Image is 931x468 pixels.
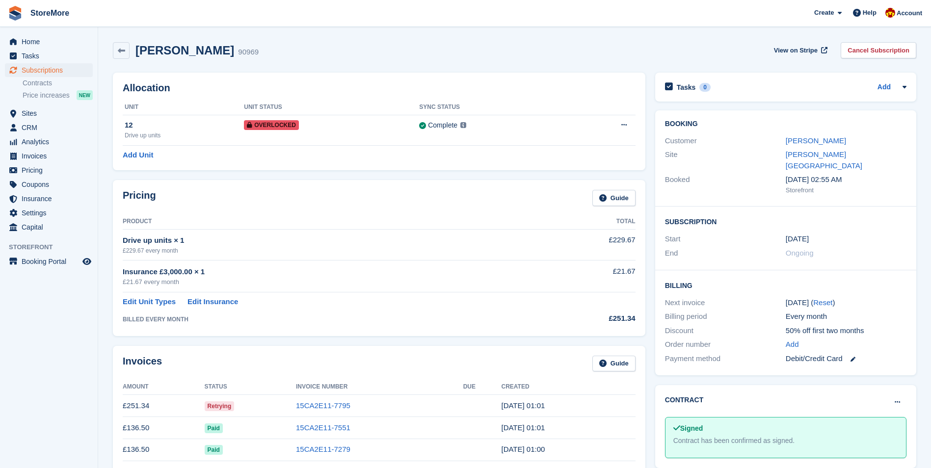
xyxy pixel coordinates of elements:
h2: Subscription [665,216,906,226]
div: Order number [665,339,786,350]
img: Store More Team [885,8,895,18]
h2: Tasks [677,83,696,92]
div: Every month [786,311,906,322]
div: NEW [77,90,93,100]
th: Amount [123,379,205,395]
h2: Billing [665,280,906,290]
a: menu [5,35,93,49]
a: 15CA2E11-7551 [296,423,350,432]
div: £21.67 every month [123,277,539,287]
div: £229.67 every month [123,246,539,255]
a: Add [878,82,891,93]
div: [DATE] ( ) [786,297,906,309]
a: menu [5,106,93,120]
div: Drive up units [125,131,244,140]
span: Create [814,8,834,18]
div: Customer [665,135,786,147]
time: 2025-06-18 00:00:45 UTC [501,445,545,453]
time: 2025-06-18 00:00:00 UTC [786,234,809,245]
h2: Invoices [123,356,162,372]
a: StoreMore [27,5,73,21]
a: Price increases NEW [23,90,93,101]
a: View on Stripe [770,42,829,58]
div: Next invoice [665,297,786,309]
a: Cancel Subscription [841,42,916,58]
th: Sync Status [419,100,570,115]
div: Contract has been confirmed as signed. [673,436,898,446]
a: menu [5,192,93,206]
div: Debit/Credit Card [786,353,906,364]
th: Invoice Number [296,379,463,395]
td: £21.67 [539,260,636,292]
th: Unit [123,100,244,115]
span: Paid [205,423,223,433]
div: 0 [699,83,711,92]
a: Edit Insurance [187,296,238,308]
a: menu [5,255,93,268]
a: Reset [813,298,832,307]
div: Discount [665,325,786,337]
span: Retrying [205,401,235,411]
span: Sites [22,106,80,120]
span: Capital [22,220,80,234]
span: View on Stripe [774,46,818,55]
a: Contracts [23,78,93,88]
th: Product [123,214,539,230]
span: Price increases [23,91,70,100]
time: 2025-07-18 00:01:33 UTC [501,423,545,432]
span: CRM [22,121,80,134]
div: [DATE] 02:55 AM [786,174,906,185]
span: Storefront [9,242,98,252]
span: Analytics [22,135,80,149]
span: Pricing [22,163,80,177]
a: Preview store [81,256,93,267]
a: menu [5,178,93,191]
div: Payment method [665,353,786,364]
a: menu [5,135,93,149]
span: Subscriptions [22,63,80,77]
div: Booked [665,174,786,195]
a: menu [5,49,93,63]
h2: Allocation [123,82,636,94]
span: Ongoing [786,249,814,257]
div: Insurance £3,000.00 × 1 [123,266,539,278]
a: 15CA2E11-7795 [296,401,350,410]
span: Coupons [22,178,80,191]
span: Overlocked [244,120,299,130]
div: BILLED EVERY MONTH [123,315,539,324]
div: Billing period [665,311,786,322]
a: Guide [592,190,636,206]
div: Site [665,149,786,171]
span: Booking Portal [22,255,80,268]
h2: [PERSON_NAME] [135,44,234,57]
a: Add [786,339,799,350]
span: Paid [205,445,223,455]
span: Account [897,8,922,18]
td: £251.34 [123,395,205,417]
time: 2025-08-18 00:01:00 UTC [501,401,545,410]
a: menu [5,63,93,77]
div: End [665,248,786,259]
div: Storefront [786,185,906,195]
div: £251.34 [539,313,636,324]
div: 50% off first two months [786,325,906,337]
span: Insurance [22,192,80,206]
td: £136.50 [123,439,205,461]
img: icon-info-grey-7440780725fd019a000dd9b08b2336e03edf1995a4989e88bcd33f0948082b44.svg [460,122,466,128]
span: Home [22,35,80,49]
a: [PERSON_NAME][GEOGRAPHIC_DATA] [786,150,862,170]
a: Guide [592,356,636,372]
td: £229.67 [539,229,636,260]
h2: Contract [665,395,704,405]
th: Total [539,214,636,230]
a: [PERSON_NAME] [786,136,846,145]
a: Edit Unit Types [123,296,176,308]
a: menu [5,163,93,177]
th: Due [463,379,502,395]
div: 12 [125,120,244,131]
th: Status [205,379,296,395]
td: £136.50 [123,417,205,439]
span: Settings [22,206,80,220]
span: Help [863,8,877,18]
div: Drive up units × 1 [123,235,539,246]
